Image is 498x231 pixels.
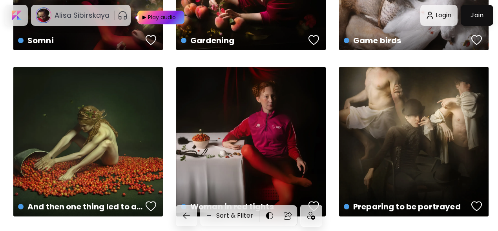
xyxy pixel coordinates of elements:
[118,9,128,22] button: pauseOutline IconGradient Icon
[137,11,147,24] img: Play
[176,205,200,226] a: back
[306,32,321,48] button: favorites
[339,67,489,216] a: Preparing to be portrayedfavoriteshttps://cdn.kaleido.art/CDN/Artwork/111361/Primary/medium.webp?...
[18,35,143,46] h4: Somni
[55,11,109,20] h6: Alisa Sibirskaya
[18,201,143,213] h4: And then one thing led to another
[216,211,254,220] h6: Sort & Filter
[181,201,306,213] h4: Woman in red tights
[469,32,484,48] button: favorites
[307,212,315,220] img: icon
[176,67,326,216] a: Woman in red tightsfavoriteshttps://cdn.kaleido.art/CDN/Artwork/148173/Primary/medium.webp?update...
[344,35,469,46] h4: Game birds
[176,205,197,226] button: back
[344,201,469,213] h4: Preparing to be portrayed
[144,32,159,48] button: favorites
[13,67,163,216] a: And then one thing led to anotherfavoriteshttps://cdn.kaleido.art/CDN/Artwork/148175/Primary/medi...
[134,11,139,25] img: Play
[144,198,159,214] button: favorites
[147,11,177,24] div: Play audio
[469,198,484,214] button: favorites
[461,5,493,26] a: Join
[182,211,191,220] img: back
[306,198,321,214] button: favorites
[181,35,306,46] h4: Gardening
